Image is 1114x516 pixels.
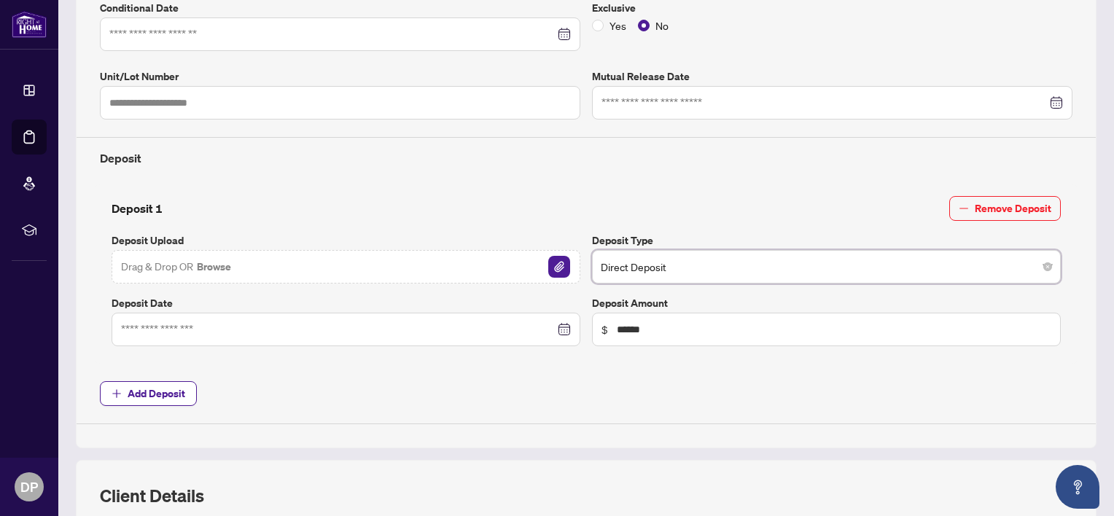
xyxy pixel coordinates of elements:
span: Yes [604,17,632,34]
span: DP [20,477,38,497]
button: Open asap [1056,465,1099,509]
button: File Attachement [548,255,571,278]
span: $ [601,321,608,337]
span: Drag & Drop OR BrowseFile Attachement [112,250,580,284]
span: minus [959,203,969,214]
span: Add Deposit [128,382,185,405]
h2: Client Details [100,484,204,507]
span: Remove Deposit [975,197,1051,220]
img: File Attachement [548,256,570,278]
h4: Deposit 1 [112,200,163,217]
label: Deposit Type [592,232,1061,249]
span: close-circle [1043,262,1052,271]
label: Mutual Release Date [592,69,1072,85]
span: Drag & Drop OR [121,257,233,276]
label: Deposit Upload [112,232,580,249]
label: Deposit Amount [592,295,1061,311]
label: Unit/Lot Number [100,69,580,85]
span: plus [112,388,122,399]
label: Deposit Date [112,295,580,311]
h4: Deposit [100,149,1072,167]
button: Browse [195,257,233,276]
button: Add Deposit [100,381,197,406]
img: logo [12,11,47,38]
span: No [650,17,674,34]
button: Remove Deposit [949,196,1061,221]
span: Direct Deposit [601,253,1052,281]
